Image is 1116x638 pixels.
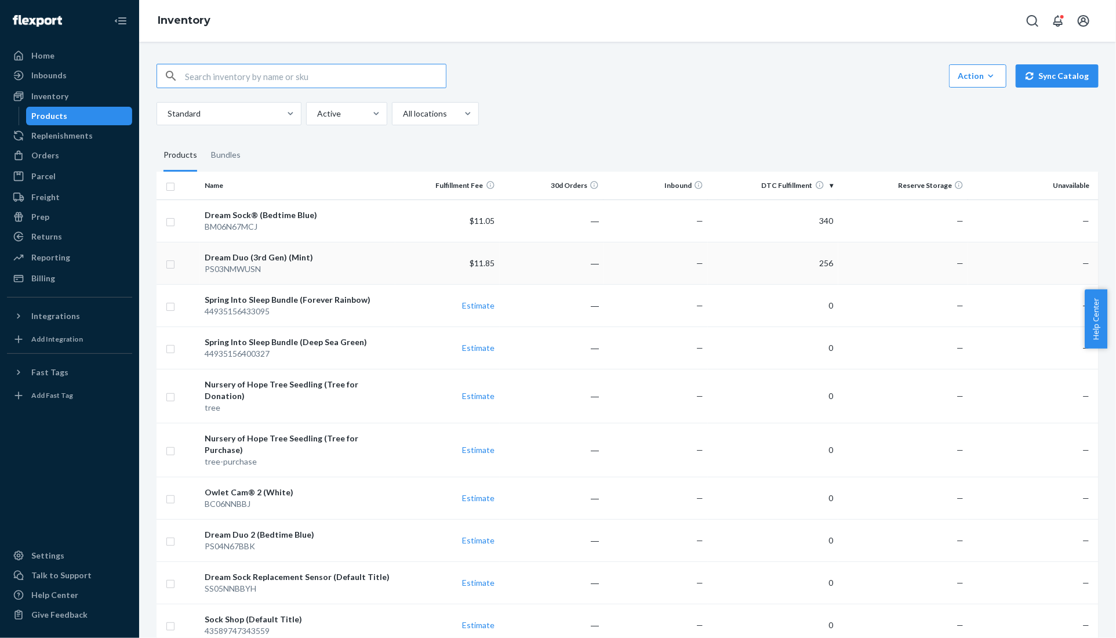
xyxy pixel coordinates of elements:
button: Help Center [1085,289,1107,349]
div: PS04N67BBK [205,541,391,552]
img: Flexport logo [13,15,62,27]
a: Estimate [463,535,495,545]
span: — [696,445,703,455]
span: — [696,216,703,226]
span: — [696,391,703,401]
span: — [696,343,703,353]
div: Dream Duo 2 (Bedtime Blue) [205,529,391,541]
div: Inbounds [31,70,67,81]
a: Estimate [463,343,495,353]
td: ― [500,561,604,604]
a: Products [26,107,133,125]
a: Settings [7,546,132,565]
div: BM06N67MCJ [205,221,391,233]
td: 0 [708,477,838,519]
input: Search inventory by name or sku [185,64,446,88]
th: 30d Orders [500,172,604,200]
span: — [957,493,964,503]
a: Parcel [7,167,132,186]
div: Inventory [31,90,68,102]
a: Estimate [463,391,495,401]
span: — [696,578,703,588]
button: Open account menu [1072,9,1095,32]
div: Products [163,139,197,172]
div: Reporting [31,252,70,263]
td: ― [500,477,604,519]
div: Dream Sock Replacement Sensor (Default Title) [205,571,391,583]
button: Fast Tags [7,363,132,382]
a: Estimate [463,300,495,310]
a: Freight [7,188,132,206]
a: Returns [7,227,132,246]
td: ― [500,519,604,561]
a: Billing [7,269,132,288]
span: — [696,620,703,630]
button: Give Feedback [7,606,132,624]
span: — [1082,343,1089,353]
input: All locations [402,108,403,119]
span: — [696,535,703,545]
span: — [1082,493,1089,503]
div: Dream Duo (3rd Gen) (Mint) [205,252,391,263]
span: — [1082,445,1089,455]
td: 0 [708,561,838,604]
input: Standard [166,108,168,119]
span: — [957,535,964,545]
span: — [1082,620,1089,630]
div: SS05NNBBYH [205,583,391,594]
td: 256 [708,242,838,284]
th: Unavailable [968,172,1099,200]
span: — [1082,216,1089,226]
td: 0 [708,327,838,369]
div: Home [31,50,54,61]
span: — [957,343,964,353]
div: Bundles [211,139,241,172]
button: Action [949,64,1006,88]
div: Replenishments [31,130,93,142]
a: Inventory [158,14,210,27]
td: ― [500,423,604,477]
a: Orders [7,146,132,165]
div: 44935156433095 [205,306,391,317]
div: Nursery of Hope Tree Seedling (Tree for Donation) [205,379,391,402]
div: Settings [31,550,64,561]
div: Billing [31,273,55,284]
div: Orders [31,150,59,161]
div: Freight [31,191,60,203]
div: Dream Sock® (Bedtime Blue) [205,209,391,221]
td: ― [500,327,604,369]
div: PS03NMWUSN [205,263,391,275]
div: 43589747343559 [205,625,391,637]
th: DTC Fulfillment [708,172,838,200]
span: — [696,300,703,310]
span: — [1082,258,1089,268]
div: tree-purchase [205,456,391,467]
span: — [1082,578,1089,588]
td: ― [500,242,604,284]
td: 340 [708,200,838,242]
td: 0 [708,284,838,327]
td: 0 [708,423,838,477]
span: — [1082,391,1089,401]
a: Add Fast Tag [7,386,132,405]
th: Reserve Storage [838,172,969,200]
span: — [696,493,703,503]
td: ― [500,369,604,423]
a: Home [7,46,132,65]
a: Reporting [7,248,132,267]
span: — [696,258,703,268]
span: $11.05 [470,216,495,226]
span: — [957,216,964,226]
a: Estimate [463,493,495,503]
button: Sync Catalog [1016,64,1099,88]
th: Fulfillment Fee [395,172,500,200]
span: — [1082,535,1089,545]
div: Spring Into Sleep Bundle (Forever Rainbow) [205,294,391,306]
div: 44935156400327 [205,348,391,360]
span: — [957,300,964,310]
div: Prep [31,211,49,223]
div: Sock Shop (Default Title) [205,614,391,625]
td: ― [500,200,604,242]
div: Parcel [31,171,56,182]
div: Talk to Support [31,570,92,581]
